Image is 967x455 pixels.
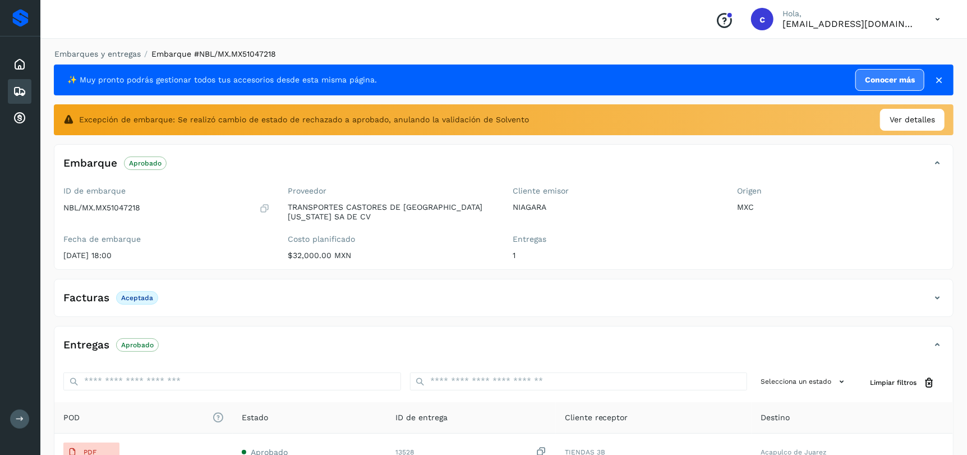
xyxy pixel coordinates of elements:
[288,186,495,196] label: Proveedor
[67,74,377,86] span: ✨ Muy pronto podrás gestionar todos tus accesorios desde esta misma página.
[565,412,628,424] span: Cliente receptor
[761,412,790,424] span: Destino
[8,106,31,131] div: Cuentas por cobrar
[288,251,495,260] p: $32,000.00 MXN
[756,373,852,391] button: Selecciona un estado
[288,203,495,222] p: TRANSPORTES CASTORES DE [GEOGRAPHIC_DATA][US_STATE] SA DE CV
[54,154,953,182] div: EmbarqueAprobado
[855,69,924,91] a: Conocer más
[242,412,268,424] span: Estado
[54,48,954,60] nav: breadcrumb
[513,186,720,196] label: Cliente emisor
[861,373,944,393] button: Limpiar filtros
[513,235,720,244] label: Entregas
[63,203,140,213] p: NBL/MX.MX51047218
[738,203,945,212] p: MXC
[54,288,953,316] div: FacturasAceptada
[513,251,720,260] p: 1
[782,9,917,19] p: Hola,
[63,235,270,244] label: Fecha de embarque
[63,412,224,424] span: POD
[54,335,953,364] div: EntregasAprobado
[79,114,529,126] span: Excepción de embarque: Se realizó cambio de estado de rechazado a aprobado, anulando la validació...
[121,341,154,349] p: Aprobado
[129,159,162,167] p: Aprobado
[63,292,109,305] h4: Facturas
[513,203,720,212] p: NIAGARA
[63,339,109,352] h4: Entregas
[121,294,153,302] p: Aceptada
[54,49,141,58] a: Embarques y entregas
[63,251,270,260] p: [DATE] 18:00
[63,157,117,170] h4: Embarque
[151,49,276,58] span: Embarque #NBL/MX.MX51047218
[288,235,495,244] label: Costo planificado
[396,412,448,424] span: ID de entrega
[870,378,917,388] span: Limpiar filtros
[890,114,935,126] span: Ver detalles
[8,79,31,104] div: Embarques
[738,186,945,196] label: Origen
[782,19,917,29] p: cuentasespeciales8_met@castores.com.mx
[8,52,31,77] div: Inicio
[63,186,270,196] label: ID de embarque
